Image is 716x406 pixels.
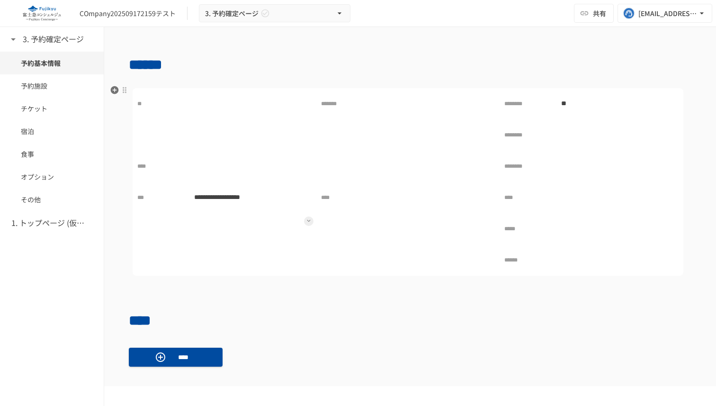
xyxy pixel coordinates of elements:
[21,58,83,68] span: 予約基本情報
[80,9,176,18] div: COmpany202509172159テスト
[21,103,83,114] span: チケット
[21,126,83,136] span: 宿泊
[21,194,83,205] span: その他
[23,33,84,45] h6: 3. 予約確定ページ
[11,217,87,229] h6: 1. トップページ (仮予約一覧)
[205,8,259,19] span: 3. 予約確定ページ
[21,149,83,159] span: 食事
[11,6,72,21] img: eQeGXtYPV2fEKIA3pizDiVdzO5gJTl2ahLbsPaD2E4R
[638,8,697,19] div: [EMAIL_ADDRESS][DOMAIN_NAME]
[618,4,712,23] button: [EMAIL_ADDRESS][DOMAIN_NAME]
[21,81,83,91] span: 予約施設
[199,4,350,23] button: 3. 予約確定ページ
[574,4,614,23] button: 共有
[21,171,83,182] span: オプション
[593,8,606,18] span: 共有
